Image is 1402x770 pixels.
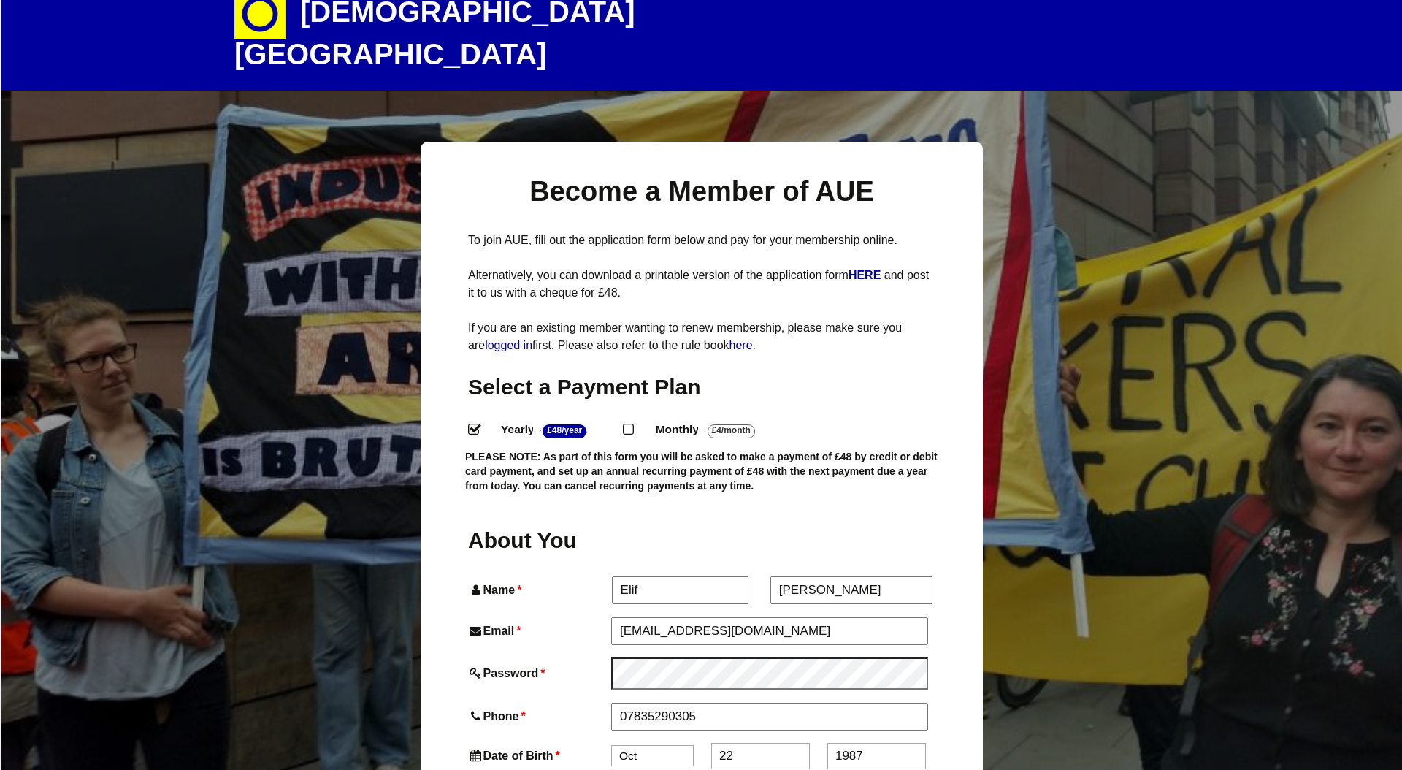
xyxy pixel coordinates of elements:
label: Email [468,621,608,641]
span: Select a Payment Plan [468,375,701,399]
input: First [612,576,749,604]
a: logged in [485,339,532,351]
strong: £48/Year [543,424,586,438]
strong: £4/Month [708,424,755,438]
label: Monthly - . [643,419,792,441]
label: Phone [468,706,608,726]
label: Date of Birth [468,746,608,766]
input: Last [770,576,933,604]
label: Name [468,580,609,600]
a: HERE [849,269,884,281]
h2: About You [468,526,608,554]
label: Password [468,663,608,683]
p: Alternatively, you can download a printable version of the application form and post it to us wit... [468,267,935,302]
p: To join AUE, fill out the application form below and pay for your membership online. [468,232,935,249]
label: Yearly - . [488,419,623,441]
strong: HERE [849,269,881,281]
p: If you are an existing member wanting to renew membership, please make sure you are first. Please... [468,319,935,354]
h1: Become a Member of AUE [468,174,935,210]
a: here [729,339,753,351]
